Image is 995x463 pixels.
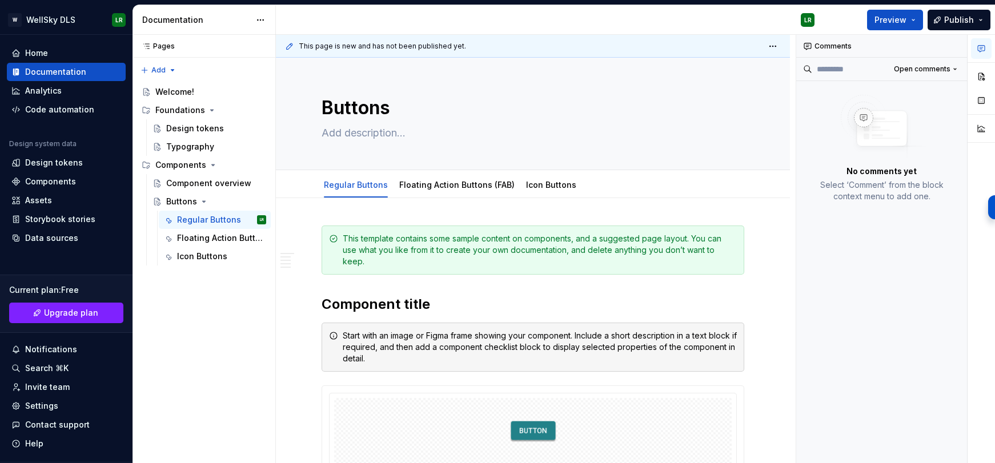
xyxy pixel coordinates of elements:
[9,139,77,148] div: Design system data
[115,15,123,25] div: LR
[299,42,466,51] span: This page is new and has not been published yet.
[810,179,953,202] p: Select ‘Comment’ from the block context menu to add one.
[25,419,90,430] div: Contact support
[25,176,76,187] div: Components
[944,14,974,26] span: Publish
[8,13,22,27] div: W
[846,166,917,177] p: No comments yet
[25,438,43,449] div: Help
[25,363,69,374] div: Search ⌘K
[155,104,205,116] div: Foundations
[177,251,227,262] div: Icon Buttons
[7,340,126,359] button: Notifications
[319,94,742,122] textarea: Buttons
[2,7,130,32] button: WWellSky DLSLR
[7,359,126,377] button: Search ⌘K
[155,86,194,98] div: Welcome!
[159,247,271,265] a: Icon Buttons
[166,178,251,189] div: Component overview
[25,232,78,244] div: Data sources
[7,378,126,396] a: Invite team
[137,62,180,78] button: Add
[324,180,388,190] a: Regular Buttons
[521,172,581,196] div: Icon Buttons
[322,295,744,313] h2: Component title
[25,104,94,115] div: Code automation
[25,344,77,355] div: Notifications
[137,156,271,174] div: Components
[928,10,990,30] button: Publish
[7,63,126,81] a: Documentation
[25,47,48,59] div: Home
[177,214,241,226] div: Regular Buttons
[260,214,264,226] div: LR
[26,14,75,26] div: WellSky DLS
[25,85,62,96] div: Analytics
[7,229,126,247] a: Data sources
[7,434,126,453] button: Help
[25,400,58,412] div: Settings
[148,192,271,211] a: Buttons
[166,196,197,207] div: Buttons
[9,303,123,323] a: Upgrade plan
[867,10,923,30] button: Preview
[894,65,950,74] span: Open comments
[7,44,126,62] a: Home
[7,191,126,210] a: Assets
[7,210,126,228] a: Storybook stories
[796,35,967,58] div: Comments
[151,66,166,75] span: Add
[319,172,392,196] div: Regular Buttons
[137,42,175,51] div: Pages
[9,284,123,296] div: Current plan : Free
[137,83,271,101] a: Welcome!
[44,307,98,319] span: Upgrade plan
[804,15,812,25] div: LR
[137,83,271,265] div: Page tree
[137,101,271,119] div: Foundations
[7,100,126,119] a: Code automation
[7,397,126,415] a: Settings
[25,195,52,206] div: Assets
[874,14,906,26] span: Preview
[395,172,519,196] div: Floating Action Buttons (FAB)
[7,416,126,434] button: Contact support
[142,14,250,26] div: Documentation
[889,61,962,77] button: Open comments
[7,82,126,100] a: Analytics
[166,141,214,152] div: Typography
[155,159,206,171] div: Components
[148,138,271,156] a: Typography
[343,233,737,267] div: This template contains some sample content on components, and a suggested page layout. You can us...
[7,154,126,172] a: Design tokens
[148,119,271,138] a: Design tokens
[177,232,264,244] div: Floating Action Buttons (FAB)
[25,381,70,393] div: Invite team
[526,180,576,190] a: Icon Buttons
[159,211,271,229] a: Regular ButtonsLR
[25,214,95,225] div: Storybook stories
[166,123,224,134] div: Design tokens
[25,66,86,78] div: Documentation
[7,172,126,191] a: Components
[399,180,515,190] a: Floating Action Buttons (FAB)
[343,330,737,364] div: Start with an image or Figma frame showing your component. Include a short description in a text ...
[159,229,271,247] a: Floating Action Buttons (FAB)
[148,174,271,192] a: Component overview
[25,157,83,168] div: Design tokens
